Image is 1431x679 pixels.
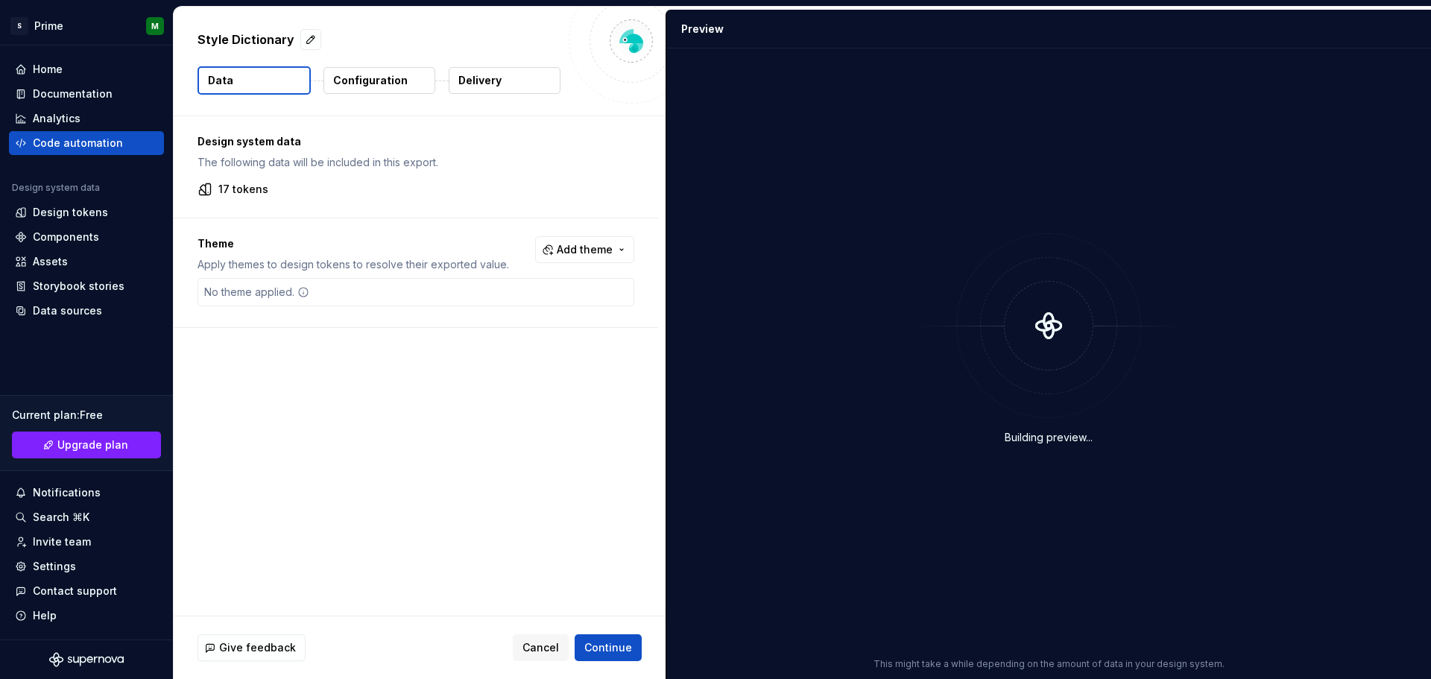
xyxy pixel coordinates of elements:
[218,182,268,197] p: 17 tokens
[33,136,123,151] div: Code automation
[874,658,1225,670] p: This might take a while depending on the amount of data in your design system.
[9,481,164,505] button: Notifications
[34,19,63,34] div: Prime
[151,20,159,32] div: M
[9,299,164,323] a: Data sources
[9,200,164,224] a: Design tokens
[33,230,99,244] div: Components
[198,155,634,170] p: The following data will be included in this export.
[9,131,164,155] a: Code automation
[33,485,101,500] div: Notifications
[198,31,294,48] p: Style Dictionary
[9,107,164,130] a: Analytics
[333,73,408,88] p: Configuration
[33,205,108,220] div: Design tokens
[681,22,724,37] div: Preview
[9,604,164,628] button: Help
[33,62,63,77] div: Home
[323,67,435,94] button: Configuration
[9,82,164,106] a: Documentation
[33,303,102,318] div: Data sources
[9,57,164,81] a: Home
[49,652,124,667] svg: Supernova Logo
[33,584,117,599] div: Contact support
[57,438,128,452] span: Upgrade plan
[33,510,89,525] div: Search ⌘K
[219,640,296,655] span: Give feedback
[9,579,164,603] button: Contact support
[12,432,161,458] a: Upgrade plan
[12,408,161,423] div: Current plan : Free
[9,225,164,249] a: Components
[10,17,28,35] div: S
[9,555,164,578] a: Settings
[513,634,569,661] button: Cancel
[198,279,315,306] div: No theme applied.
[9,250,164,274] a: Assets
[584,640,632,655] span: Continue
[9,505,164,529] button: Search ⌘K
[458,73,502,88] p: Delivery
[522,640,559,655] span: Cancel
[33,534,91,549] div: Invite team
[33,608,57,623] div: Help
[1005,430,1093,445] div: Building preview...
[3,10,170,42] button: SPrimeM
[198,134,634,149] p: Design system data
[198,257,509,272] p: Apply themes to design tokens to resolve their exported value.
[575,634,642,661] button: Continue
[33,111,80,126] div: Analytics
[198,634,306,661] button: Give feedback
[33,86,113,101] div: Documentation
[208,73,233,88] p: Data
[9,274,164,298] a: Storybook stories
[198,66,311,95] button: Data
[9,530,164,554] a: Invite team
[198,236,509,251] p: Theme
[33,254,68,269] div: Assets
[33,279,124,294] div: Storybook stories
[535,236,634,263] button: Add theme
[557,242,613,257] span: Add theme
[33,559,76,574] div: Settings
[12,182,100,194] div: Design system data
[449,67,560,94] button: Delivery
